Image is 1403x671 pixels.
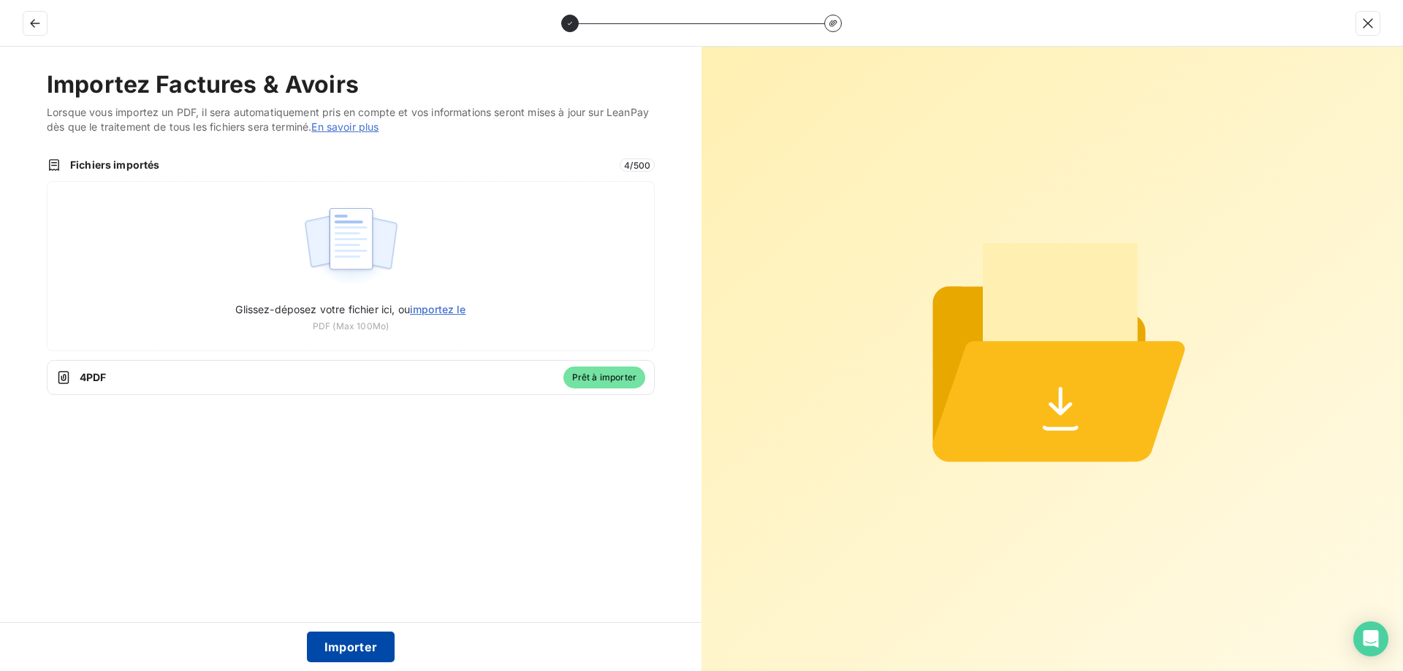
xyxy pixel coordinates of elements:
h2: Importez Factures & Avoirs [47,70,655,99]
img: illustration [303,199,400,293]
span: Prêt à importer [563,367,645,388]
div: Open Intercom Messenger [1353,621,1388,656]
span: importez le [410,303,466,315]
button: Importer [307,632,395,662]
span: PDF (Max 100Mo) [313,320,389,333]
span: 4 / 500 [620,158,655,172]
span: 4 PDF [80,370,555,385]
span: Glissez-déposez votre fichier ici, ou [235,303,465,315]
span: Fichiers importés [70,158,611,172]
a: En savoir plus [311,120,379,133]
span: Lorsque vous importez un PDF, il sera automatiquement pris en compte et vos informations seront m... [47,105,655,134]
